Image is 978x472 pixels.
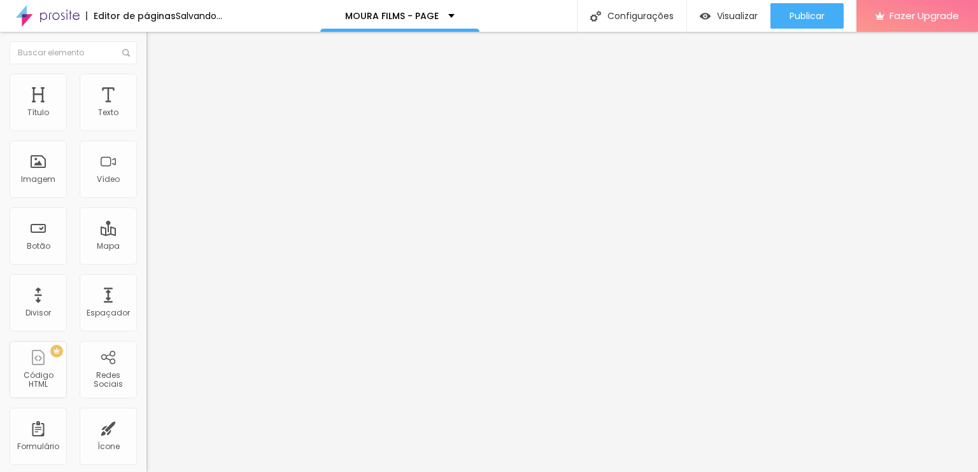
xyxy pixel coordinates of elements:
[17,442,59,451] div: Formulário
[176,11,222,20] div: Salvando...
[25,309,51,317] div: Divisor
[770,3,844,29] button: Publicar
[97,442,120,451] div: Ícone
[889,10,959,21] span: Fazer Upgrade
[10,41,137,64] input: Buscar elemento
[27,108,49,117] div: Título
[87,309,130,317] div: Espaçador
[790,11,825,21] span: Publicar
[98,108,118,117] div: Texto
[21,175,55,184] div: Imagem
[27,242,50,251] div: Botão
[97,175,120,184] div: Vídeo
[13,371,63,389] div: Código HTML
[590,11,601,22] img: Icone
[83,371,133,389] div: Redes Sociais
[687,3,770,29] button: Visualizar
[700,11,711,22] img: view-1.svg
[97,242,120,251] div: Mapa
[122,49,130,57] img: Icone
[345,11,439,20] p: MOURA FILMS - PAGE
[717,11,758,21] span: Visualizar
[86,11,176,20] div: Editor de páginas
